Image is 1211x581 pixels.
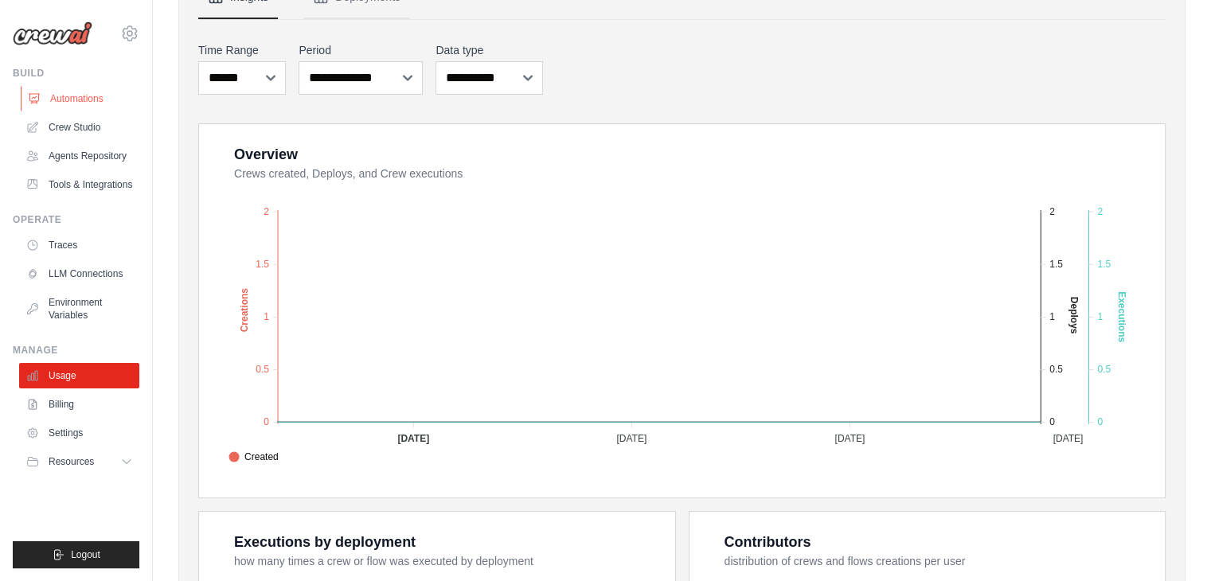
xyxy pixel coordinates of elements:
[725,531,811,553] div: Contributors
[436,42,542,58] label: Data type
[1049,258,1063,269] tspan: 1.5
[1097,364,1111,375] tspan: 0.5
[725,553,1147,569] dt: distribution of crews and flows creations per user
[71,548,100,561] span: Logout
[19,172,139,197] a: Tools & Integrations
[1049,205,1055,216] tspan: 2
[234,553,656,569] dt: how many times a crew or flow was executed by deployment
[1097,416,1103,427] tspan: 0
[1053,432,1083,443] tspan: [DATE]
[234,143,298,166] div: Overview
[13,213,139,226] div: Operate
[19,115,139,140] a: Crew Studio
[834,432,865,443] tspan: [DATE]
[19,420,139,446] a: Settings
[1049,311,1055,322] tspan: 1
[1097,258,1111,269] tspan: 1.5
[234,531,416,553] div: Executions by deployment
[13,67,139,80] div: Build
[1049,416,1055,427] tspan: 0
[13,21,92,45] img: Logo
[1097,205,1103,216] tspan: 2
[19,232,139,258] a: Traces
[19,449,139,474] button: Resources
[19,363,139,388] a: Usage
[19,143,139,169] a: Agents Repository
[616,432,647,443] tspan: [DATE]
[13,344,139,357] div: Manage
[299,42,423,58] label: Period
[13,541,139,568] button: Logout
[264,416,269,427] tspan: 0
[21,86,141,111] a: Automations
[256,258,269,269] tspan: 1.5
[49,455,94,468] span: Resources
[239,287,250,332] text: Creations
[19,290,139,328] a: Environment Variables
[198,42,286,58] label: Time Range
[264,311,269,322] tspan: 1
[19,261,139,287] a: LLM Connections
[234,166,1146,181] dt: Crews created, Deploys, and Crew executions
[229,450,279,464] span: Created
[1097,311,1103,322] tspan: 1
[1116,291,1127,342] text: Executions
[19,392,139,417] a: Billing
[1049,364,1063,375] tspan: 0.5
[256,364,269,375] tspan: 0.5
[264,205,269,216] tspan: 2
[1068,296,1080,333] text: Deploys
[397,432,429,443] tspan: [DATE]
